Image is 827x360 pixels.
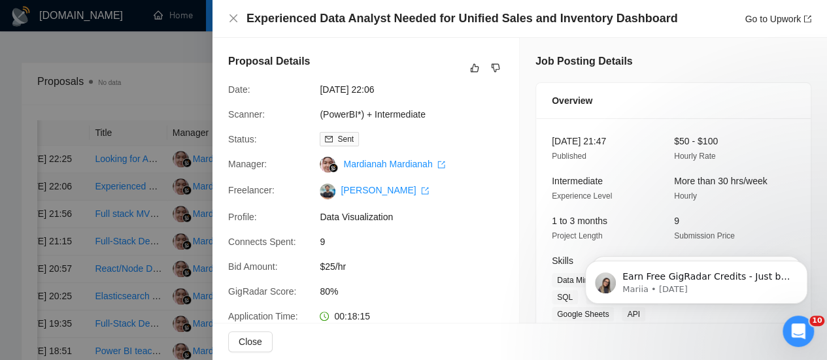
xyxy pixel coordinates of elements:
[552,216,607,226] span: 1 to 3 months
[674,216,679,226] span: 9
[334,311,370,321] span: 00:18:15
[228,159,267,169] span: Manager:
[320,82,516,97] span: [DATE] 22:06
[228,54,310,69] h5: Proposal Details
[228,331,273,352] button: Close
[467,60,482,76] button: like
[320,259,516,274] span: $25/hr
[674,176,767,186] span: More than 30 hrs/week
[325,135,333,143] span: mail
[246,10,678,27] h4: Experienced Data Analyst Needed for Unified Sales and Inventory Dashboard
[552,307,614,321] span: Google Sheets
[565,233,827,325] iframe: Intercom notifications message
[488,60,503,76] button: dislike
[228,261,278,272] span: Bid Amount:
[228,109,265,120] span: Scanner:
[552,273,604,287] span: Data Mining
[341,185,429,195] a: [PERSON_NAME] export
[320,235,516,249] span: 9
[552,255,573,266] span: Skills
[228,84,250,95] span: Date:
[329,163,338,172] img: gigradar-bm.png
[491,63,500,73] span: dislike
[803,15,811,23] span: export
[320,184,335,199] img: c1vnAk7Xg35u1M3RaLzkY2xn22cMI9QnxesaoOFDUVoDELUyl3LMqzhVQbq_15fTna
[320,109,425,120] a: (PowerBI*) + Intermediate
[552,136,606,146] span: [DATE] 21:47
[421,187,429,195] span: export
[674,231,735,240] span: Submission Price
[228,212,257,222] span: Profile:
[343,159,445,169] a: Mardianah Mardianah export
[552,176,603,186] span: Intermediate
[228,13,239,24] button: Close
[320,284,516,299] span: 80%
[228,134,257,144] span: Status:
[470,63,479,73] span: like
[552,152,586,161] span: Published
[552,191,612,201] span: Experience Level
[674,152,715,161] span: Hourly Rate
[228,237,296,247] span: Connects Spent:
[437,161,445,169] span: export
[783,316,814,347] iframe: Intercom live chat
[552,290,578,304] span: SQL
[552,93,592,108] span: Overview
[535,54,632,69] h5: Job Posting Details
[674,191,697,201] span: Hourly
[239,335,262,349] span: Close
[228,13,239,24] span: close
[745,14,811,24] a: Go to Upworkexport
[320,312,329,321] span: clock-circle
[320,210,516,224] span: Data Visualization
[552,231,602,240] span: Project Length
[228,185,275,195] span: Freelancer:
[337,135,354,144] span: Sent
[228,286,296,297] span: GigRadar Score:
[674,136,718,146] span: $50 - $100
[228,311,298,321] span: Application Time:
[809,316,824,326] span: 10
